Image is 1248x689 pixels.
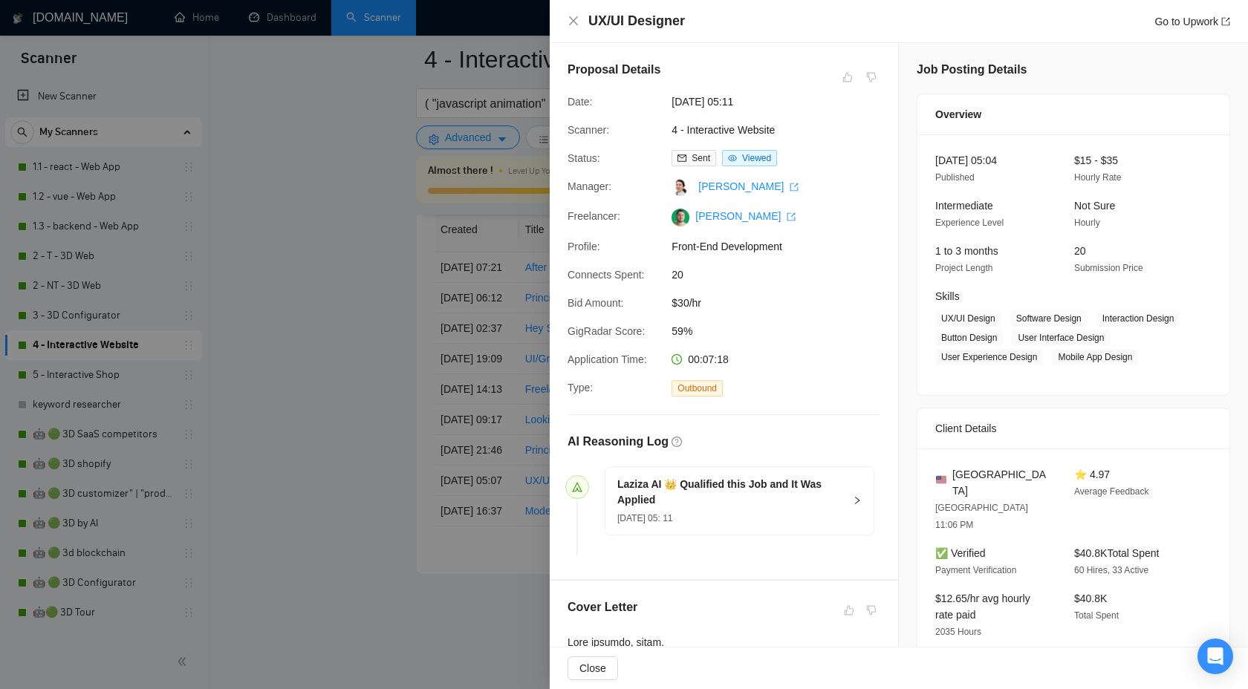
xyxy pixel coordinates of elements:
span: mail [677,154,686,163]
span: Average Feedback [1074,486,1149,497]
span: [DATE] 05: 11 [617,513,672,523]
span: ⭐ 4.97 [1074,468,1110,480]
span: Hourly Rate [1074,172,1121,183]
button: Close [568,15,579,27]
button: Close [568,656,618,680]
span: GigRadar Score: [568,325,645,337]
span: export [787,212,796,221]
span: Submission Price [1074,263,1143,273]
span: send [572,482,582,492]
span: question-circle [672,437,682,447]
h5: Proposal Details [568,61,660,79]
img: 🇺🇸 [936,474,946,485]
span: export [790,183,799,192]
span: Bid Amount: [568,297,624,309]
span: Close [579,660,606,676]
span: Software Design [1010,310,1088,327]
span: Front-End Development [672,238,894,255]
span: [GEOGRAPHIC_DATA] [952,466,1050,499]
span: Viewed [742,153,771,163]
span: [DATE] 05:04 [935,154,997,166]
span: close [568,15,579,27]
a: Go to Upworkexport [1154,16,1230,27]
span: 60 Hires, 33 Active [1074,565,1148,575]
span: Connects Spent: [568,269,645,281]
span: clock-circle [672,354,682,365]
span: right [853,496,862,505]
span: Intermediate [935,200,993,212]
span: $12.65/hr avg hourly rate paid [935,592,1030,621]
span: Outbound [672,380,723,396]
span: Mobile App Design [1052,349,1138,365]
span: Freelancer: [568,210,620,222]
span: User Interface Design [1012,330,1110,346]
span: 4 - Interactive Website [672,122,894,138]
span: User Experience Design [935,349,1043,365]
span: $30/hr [672,295,894,311]
h5: Job Posting Details [917,61,1027,79]
span: UX/UI Design [935,310,1001,327]
span: 20 [672,267,894,283]
span: Not Sure [1074,200,1115,212]
span: Application Time: [568,353,647,365]
div: Client Details [935,408,1212,448]
span: $40.8K [1074,592,1107,604]
span: Status: [568,152,600,164]
div: Open Intercom Messenger [1197,639,1233,674]
span: $15 - $35 [1074,154,1118,166]
span: 20 [1074,245,1086,257]
span: 00:07:18 [688,353,729,365]
span: eye [728,154,737,163]
h4: UX/UI Designer [588,12,685,30]
span: [DATE] 05:11 [672,94,894,110]
span: ✅ Verified [935,547,986,559]
span: Date: [568,96,592,108]
span: Interaction Design [1096,310,1180,327]
span: [GEOGRAPHIC_DATA] 11:06 PM [935,503,1028,530]
h5: Cover Letter [568,598,637,616]
span: $40.8K Total Spent [1074,547,1159,559]
h5: Laziza AI 👑 Qualified this Job and It Was Applied [617,477,844,508]
span: Payment Verification [935,565,1016,575]
span: Profile: [568,241,600,252]
img: c19XE3w0epIHQgcZIWXs_O0gUmgqNeNG2BxQ6AYB2HcoNMZK8zN2VHh97rwr70JxZL [672,209,689,226]
h5: AI Reasoning Log [568,433,669,451]
span: 2035 Hours [935,627,981,637]
span: Scanner: [568,124,609,136]
span: Type: [568,382,593,394]
span: Project Length [935,263,992,273]
span: Sent [692,153,710,163]
span: 1 to 3 months [935,245,998,257]
span: Experience Level [935,218,1004,228]
span: Total Spent [1074,610,1119,621]
span: 59% [672,323,894,339]
span: Overview [935,106,981,123]
span: Hourly [1074,218,1100,228]
span: Manager: [568,180,611,192]
span: Skills [935,290,960,302]
span: Button Design [935,330,1003,346]
span: Published [935,172,975,183]
a: [PERSON_NAME] export [698,180,799,192]
a: [PERSON_NAME] export [695,210,796,222]
span: export [1221,17,1230,26]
